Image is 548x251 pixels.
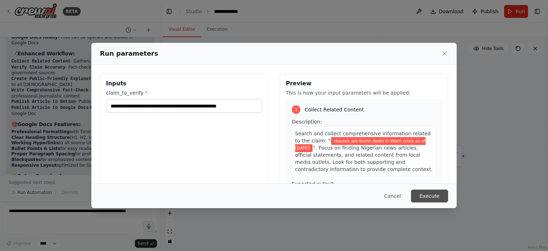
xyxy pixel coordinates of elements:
[295,131,431,144] span: Search and collect comprehensive information related to the claim: "
[379,190,407,202] button: Cancel
[286,79,442,88] h3: Preview
[100,49,158,59] h2: Run parameters
[286,89,442,96] p: This is how your input parameters will be applied:
[411,190,448,202] button: Execute
[292,105,300,114] div: 1
[106,79,262,88] h3: Inputs
[292,181,335,187] span: Expected output:
[295,145,433,172] span: ". Focus on finding Nigerian news articles, official statements, and related content from local m...
[295,137,426,152] span: Variable: claim_to_verify
[305,106,364,113] span: Collect Related Content
[292,119,322,125] span: Description:
[106,89,262,96] label: claim_to_verify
